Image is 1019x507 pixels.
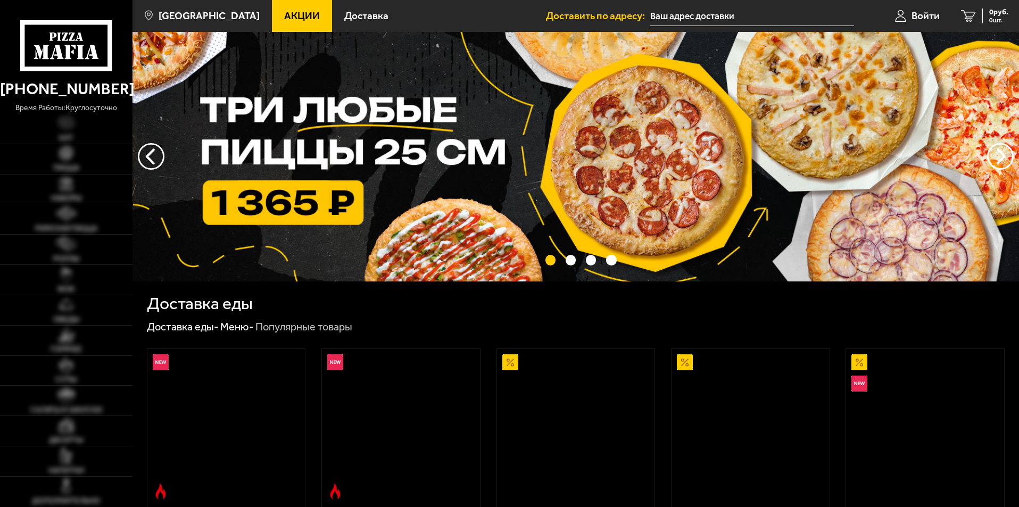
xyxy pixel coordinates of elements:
[255,320,352,334] div: Популярные товары
[344,11,388,21] span: Доставка
[35,225,97,232] span: Римская пицца
[220,320,254,333] a: Меню-
[51,346,82,353] span: Горячее
[851,376,867,392] img: Новинка
[48,467,84,475] span: Напитки
[53,316,79,323] span: Обеды
[566,255,576,265] button: точки переключения
[497,349,655,504] a: АкционныйАль-Шам 25 см (тонкое тесто)
[32,497,100,505] span: Дополнительно
[502,354,518,370] img: Акционный
[138,143,164,170] button: следующий
[672,349,830,504] a: АкционныйПепперони 25 см (толстое с сыром)
[147,320,219,333] a: Доставка еды-
[53,255,79,263] span: Роллы
[159,11,260,21] span: [GEOGRAPHIC_DATA]
[851,354,867,370] img: Акционный
[59,135,73,142] span: Хит
[153,354,169,370] img: Новинка
[30,406,102,414] span: Салаты и закуски
[545,255,556,265] button: точки переключения
[846,349,1004,504] a: АкционныйНовинкаВсё включено
[327,354,343,370] img: Новинка
[327,484,343,500] img: Острое блюдо
[322,349,480,504] a: НовинкаОстрое блюдоРимская с мясным ассорти
[53,164,79,172] span: Пицца
[989,17,1008,23] span: 0 шт.
[284,11,320,21] span: Акции
[650,6,854,26] input: Ваш адрес доставки
[989,9,1008,16] span: 0 руб.
[987,143,1014,170] button: предыдущий
[147,295,253,312] h1: Доставка еды
[546,11,650,21] span: Доставить по адресу:
[55,376,77,384] span: Супы
[677,354,693,370] img: Акционный
[57,286,75,293] span: WOK
[51,195,81,202] span: Наборы
[49,437,83,444] span: Десерты
[606,255,616,265] button: точки переключения
[586,255,596,265] button: точки переключения
[153,484,169,500] img: Острое блюдо
[147,349,305,504] a: НовинкаОстрое блюдоРимская с креветками
[912,11,940,21] span: Войти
